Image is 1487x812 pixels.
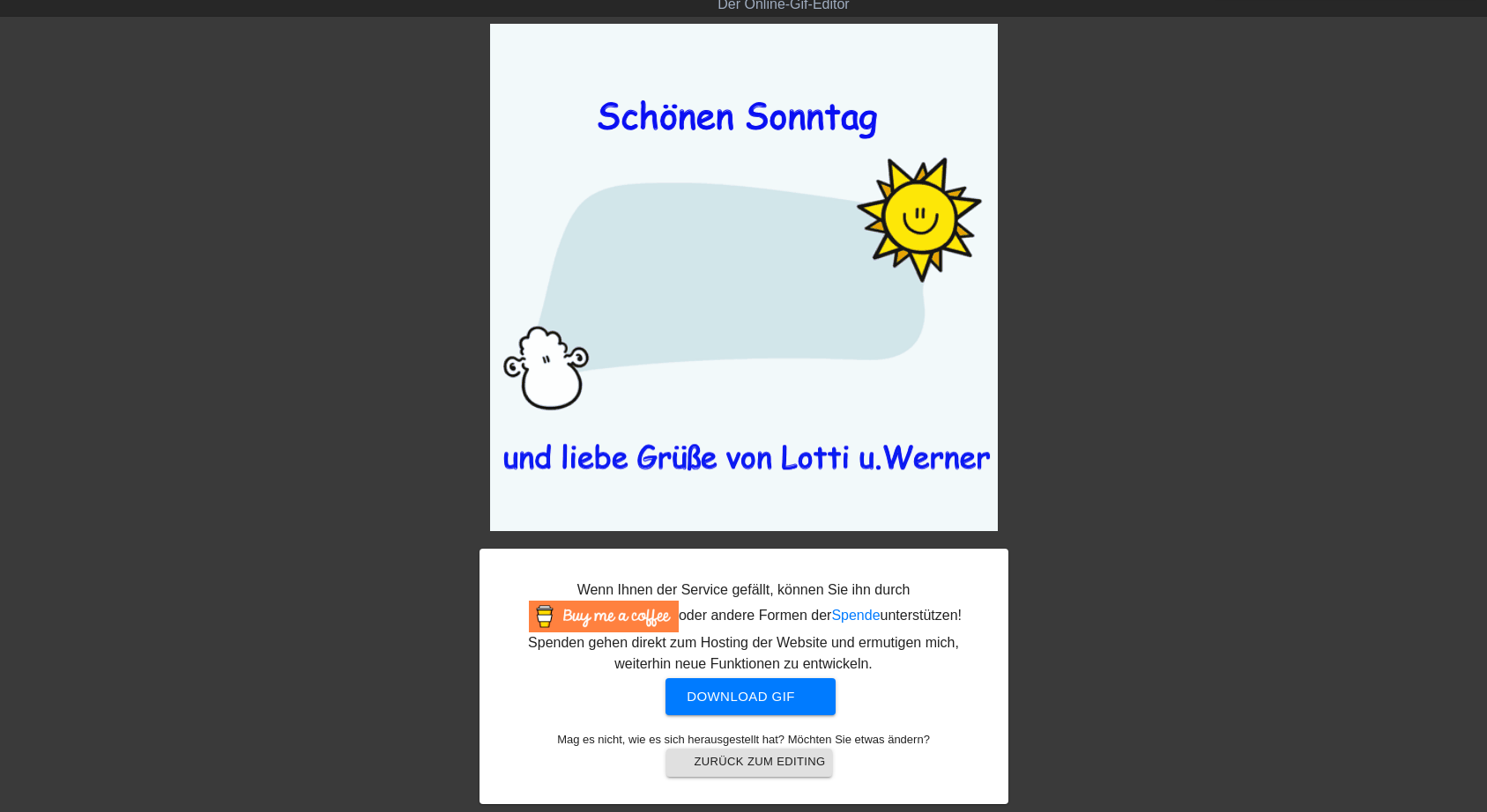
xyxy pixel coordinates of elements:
span: arrow-back [673,752,695,773]
div: Mag es nicht, wie es sich herausgestellt hat? Möchten Sie etwas ändern? [507,731,981,777]
img: 1b1GNrYa.gif [490,24,998,531]
button: Zurück zum Editing [666,749,833,777]
a: Spende [831,608,880,623]
div: Wenn Ihnen der Service gefällt, können Sie ihn durch oder andere Formen der unterstützen ! Spende... [510,579,978,675]
button: Download gif [665,678,836,715]
a: Download gif [651,688,836,703]
span: Zurück zum Editing [673,752,826,773]
span: Download gif [687,685,814,708]
span: get-app [805,686,826,707]
img: Kaufen Sie mir einen Kaffee [529,601,679,632]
